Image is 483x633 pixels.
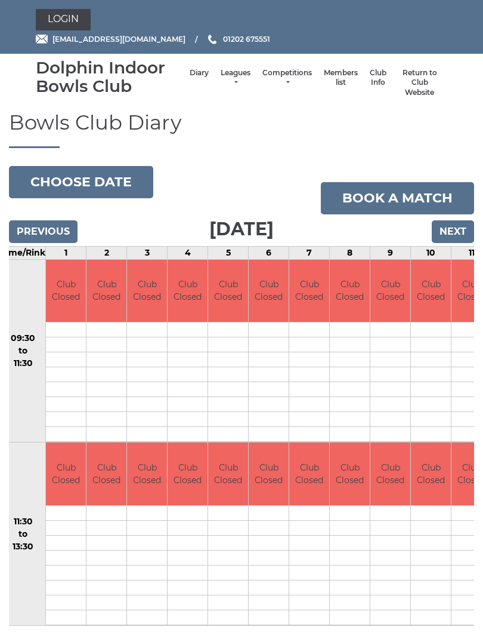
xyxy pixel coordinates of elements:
a: Diary [190,68,209,78]
td: Club Closed [330,260,370,322]
td: 10 [411,246,451,259]
span: 01202 675551 [223,35,270,44]
a: Leagues [221,68,250,88]
td: Time/Rink [1,246,46,259]
input: Next [432,220,474,243]
td: 3 [127,246,168,259]
td: Club Closed [86,260,126,322]
input: Previous [9,220,78,243]
img: Email [36,35,48,44]
td: 5 [208,246,249,259]
td: 1 [46,246,86,259]
td: Club Closed [370,260,410,322]
td: 11:30 to 13:30 [1,443,46,626]
td: Club Closed [168,443,208,505]
td: Club Closed [208,443,248,505]
td: Club Closed [330,443,370,505]
td: 4 [168,246,208,259]
td: Club Closed [46,260,86,322]
a: Phone us 01202 675551 [206,33,270,45]
a: Members list [324,68,358,88]
td: 09:30 to 11:30 [1,259,46,443]
a: Book a match [321,182,474,214]
td: Club Closed [411,260,451,322]
td: 6 [249,246,289,259]
td: Club Closed [168,260,208,322]
div: Dolphin Indoor Bowls Club [36,59,184,96]
a: Club Info [370,68,386,88]
a: Email [EMAIL_ADDRESS][DOMAIN_NAME] [36,33,185,45]
td: Club Closed [370,443,410,505]
a: Login [36,9,91,30]
h1: Bowls Club Diary [9,112,474,148]
td: 8 [330,246,370,259]
td: Club Closed [289,260,329,322]
td: Club Closed [411,443,451,505]
a: Competitions [262,68,312,88]
td: 7 [289,246,330,259]
img: Phone us [208,35,216,44]
span: [EMAIL_ADDRESS][DOMAIN_NAME] [52,35,185,44]
a: Return to Club Website [398,68,441,98]
td: Club Closed [127,443,167,505]
td: Club Closed [46,443,86,505]
td: Club Closed [86,443,126,505]
td: Club Closed [249,260,289,322]
td: Club Closed [289,443,329,505]
td: Club Closed [249,443,289,505]
td: Club Closed [127,260,167,322]
td: 9 [370,246,411,259]
td: 2 [86,246,127,259]
td: Club Closed [208,260,248,322]
button: Choose date [9,166,153,198]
